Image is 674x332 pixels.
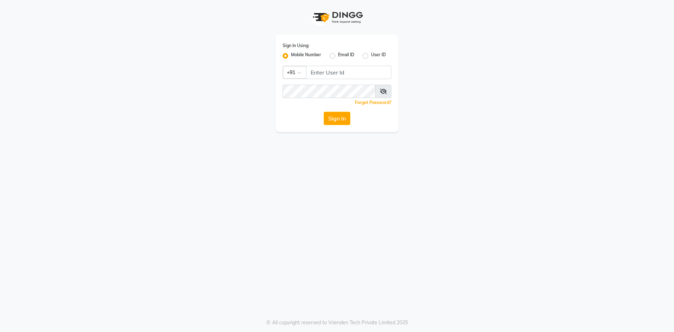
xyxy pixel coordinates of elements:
input: Username [306,66,391,79]
label: User ID [371,52,386,60]
label: Mobile Number [291,52,321,60]
label: Email ID [338,52,354,60]
img: logo1.svg [309,7,365,28]
a: Forgot Password? [355,100,391,105]
input: Username [283,85,376,98]
button: Sign In [324,112,350,125]
label: Sign In Using: [283,43,309,49]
